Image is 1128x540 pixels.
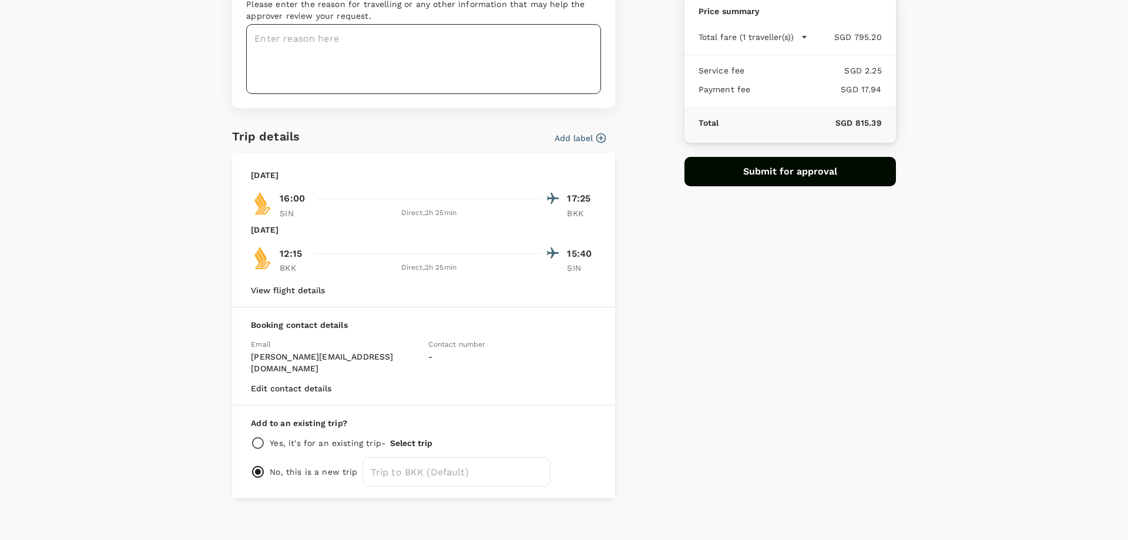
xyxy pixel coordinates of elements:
[684,157,896,186] button: Submit for approval
[251,286,325,295] button: View flight details
[555,132,606,144] button: Add label
[699,31,794,43] p: Total fare (1 traveller(s))
[280,207,309,219] p: SIN
[699,5,882,17] p: Price summary
[316,207,541,219] div: Direct , 2h 25min
[744,65,881,76] p: SGD 2.25
[428,340,485,348] span: Contact number
[251,417,596,429] p: Add to an existing trip?
[280,247,302,261] p: 12:15
[567,247,596,261] p: 15:40
[808,31,882,43] p: SGD 795.20
[699,65,745,76] p: Service fee
[750,83,881,95] p: SGD 17.94
[567,262,596,274] p: SIN
[567,207,596,219] p: BKK
[567,192,596,206] p: 17:25
[251,384,331,393] button: Edit contact details
[280,192,305,206] p: 16:00
[251,319,596,331] p: Booking contact details
[428,351,596,363] p: -
[251,340,271,348] span: Email
[251,224,278,236] p: [DATE]
[699,31,808,43] button: Total fare (1 traveller(s))
[251,192,274,215] img: SQ
[251,351,419,374] p: [PERSON_NAME][EMAIL_ADDRESS][DOMAIN_NAME]
[362,457,550,487] input: Trip to BKK (Default)
[251,169,278,181] p: [DATE]
[232,127,300,146] h6: Trip details
[270,437,385,449] p: Yes, it's for an existing trip -
[699,83,751,95] p: Payment fee
[699,117,719,129] p: Total
[251,246,274,270] img: SQ
[270,466,357,478] p: No, this is a new trip
[316,262,541,274] div: Direct , 2h 25min
[719,117,881,129] p: SGD 815.39
[280,262,309,274] p: BKK
[390,438,432,448] button: Select trip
